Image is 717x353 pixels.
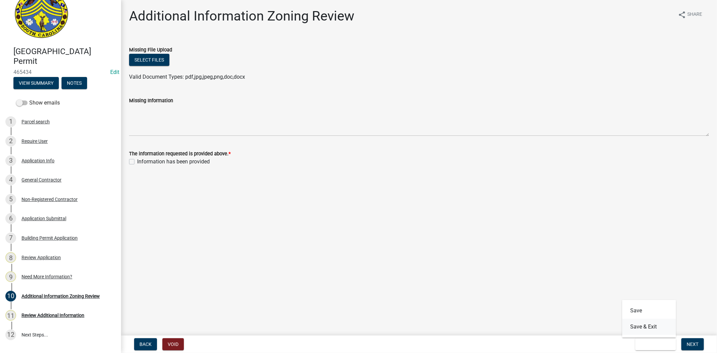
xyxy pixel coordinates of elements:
div: Save & Exit [622,300,676,338]
div: 8 [5,252,16,263]
div: 11 [5,310,16,321]
button: View Summary [13,77,59,89]
div: 7 [5,233,16,243]
wm-modal-confirm: Notes [62,81,87,86]
div: Need More Information? [22,274,72,279]
h1: Additional Information Zoning Review [129,8,354,24]
div: Parcel search [22,119,50,124]
i: share [678,11,686,19]
div: 10 [5,291,16,302]
button: shareShare [673,8,708,21]
button: Void [162,338,184,350]
div: Building Permit Application [22,236,78,240]
label: The information requested is provided above. [129,152,231,156]
div: Application Info [22,158,54,163]
button: Notes [62,77,87,89]
span: Valid Document Types: pdf,jpg,jpeg,png,doc,docx [129,74,245,80]
label: Information has been provided [137,158,210,166]
div: 12 [5,329,16,340]
wm-modal-confirm: Summary [13,81,59,86]
button: Save [622,303,676,319]
button: Back [134,338,157,350]
div: Non-Registered Contractor [22,197,78,202]
div: 3 [5,155,16,166]
button: Select files [129,54,169,66]
div: 5 [5,194,16,205]
label: Missing File Upload [129,48,172,52]
span: 465434 [13,69,108,75]
div: Review Application [22,255,61,260]
button: Save & Exit [635,338,676,350]
div: 4 [5,174,16,185]
a: Edit [110,69,119,75]
span: Next [687,342,699,347]
button: Next [681,338,704,350]
div: 6 [5,213,16,224]
div: Require User [22,139,48,144]
label: Show emails [16,99,60,107]
div: 9 [5,271,16,282]
h4: [GEOGRAPHIC_DATA] Permit [13,47,116,66]
wm-modal-confirm: Edit Application Number [110,69,119,75]
div: Application Submittal [22,216,66,221]
button: Save & Exit [622,319,676,335]
div: General Contractor [22,178,62,182]
div: Additional Information Zoning Review [22,294,100,299]
span: Save & Exit [641,342,667,347]
div: Review Additional Information [22,313,84,318]
div: 2 [5,136,16,147]
label: Missing Information [129,99,173,103]
span: Share [687,11,702,19]
div: 1 [5,116,16,127]
span: Back [140,342,152,347]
